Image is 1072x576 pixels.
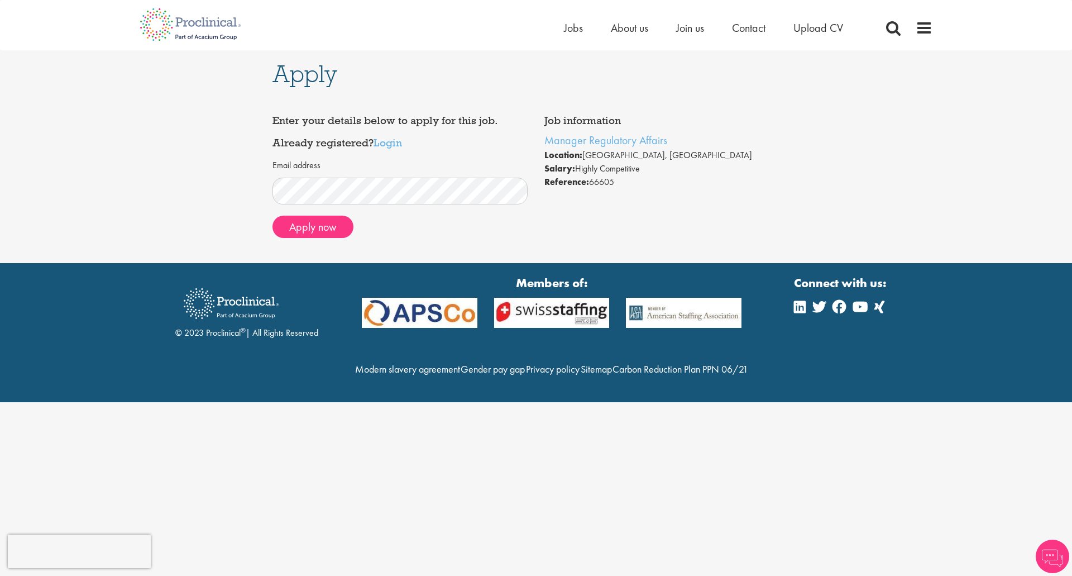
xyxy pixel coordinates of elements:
a: Jobs [564,21,583,35]
a: Login [374,136,402,149]
a: Carbon Reduction Plan PPN 06/21 [612,363,748,375]
label: Email address [272,159,320,172]
a: Join us [676,21,704,35]
a: About us [611,21,648,35]
strong: Reference: [544,176,589,188]
li: 66605 [544,175,800,189]
img: APSCo [486,298,618,329]
img: APSCo [618,298,750,329]
img: Chatbot [1036,540,1069,573]
iframe: reCAPTCHA [8,535,151,568]
a: Privacy policy [526,363,580,375]
strong: Location: [544,149,582,161]
img: APSCo [353,298,486,329]
div: © 2023 Proclinical | All Rights Reserved [175,280,318,340]
img: Proclinical Recruitment [175,280,287,327]
a: Gender pay gap [461,363,525,375]
button: Apply now [272,216,353,238]
a: Contact [732,21,765,35]
strong: Members of: [362,274,741,292]
sup: ® [241,326,246,335]
span: Apply [272,59,337,89]
a: Upload CV [793,21,843,35]
a: Sitemap [581,363,612,375]
a: Modern slavery agreement [355,363,460,375]
a: Manager Regulatory Affairs [544,133,667,147]
h4: Enter your details below to apply for this job. Already registered? [272,115,528,148]
h4: Job information [544,115,800,126]
strong: Salary: [544,163,575,174]
li: [GEOGRAPHIC_DATA], [GEOGRAPHIC_DATA] [544,149,800,162]
strong: Connect with us: [794,274,889,292]
li: Highly Competitive [544,162,800,175]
